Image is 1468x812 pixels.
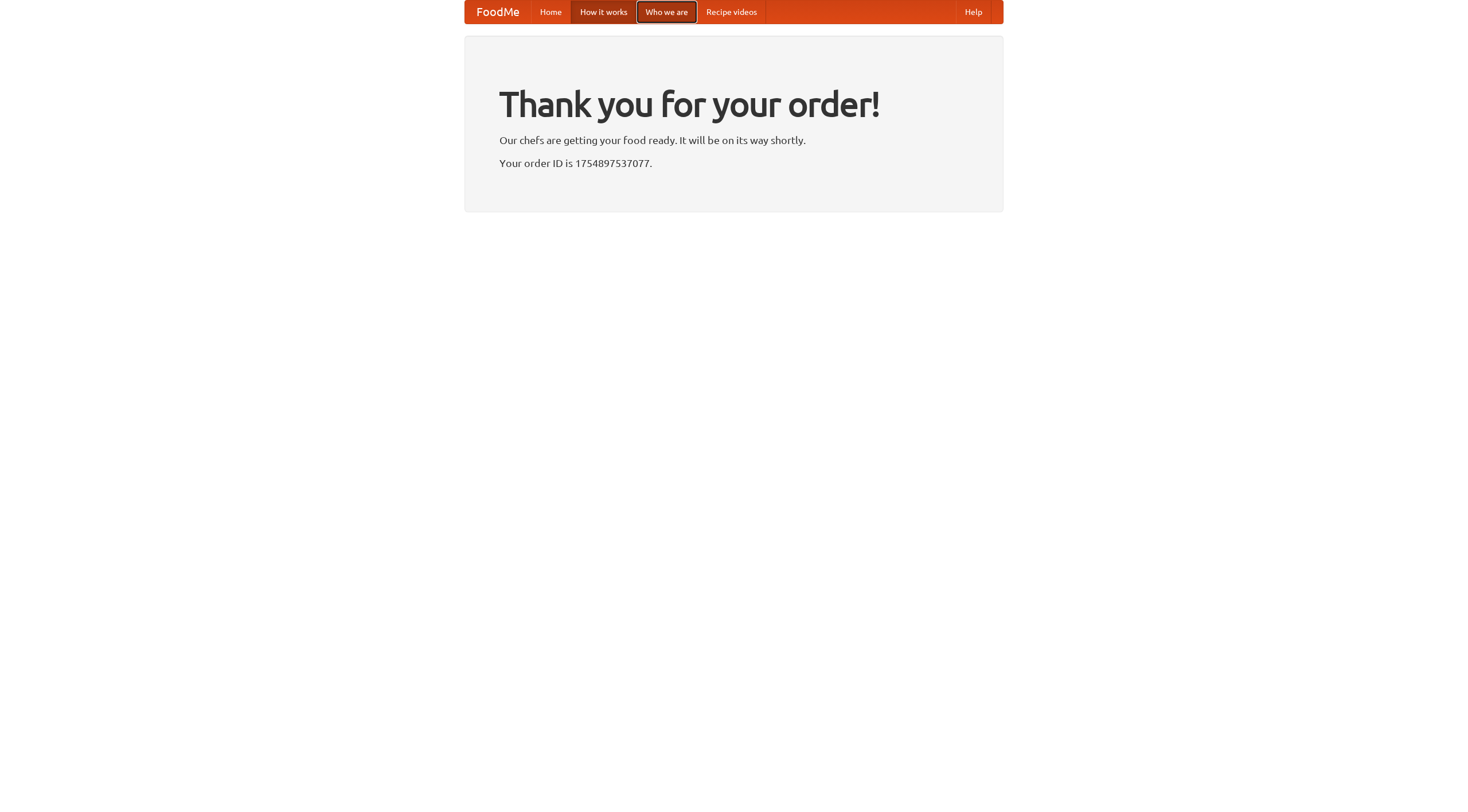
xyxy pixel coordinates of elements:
[956,1,991,24] a: Help
[465,1,531,24] a: FoodMe
[499,76,969,131] h1: Thank you for your order!
[637,1,697,24] a: Who we are
[499,131,969,149] p: Our chefs are getting your food ready. It will be on its way shortly.
[571,1,637,24] a: How it works
[697,1,766,24] a: Recipe videos
[499,154,969,172] p: Your order ID is 1754897537077.
[531,1,571,24] a: Home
